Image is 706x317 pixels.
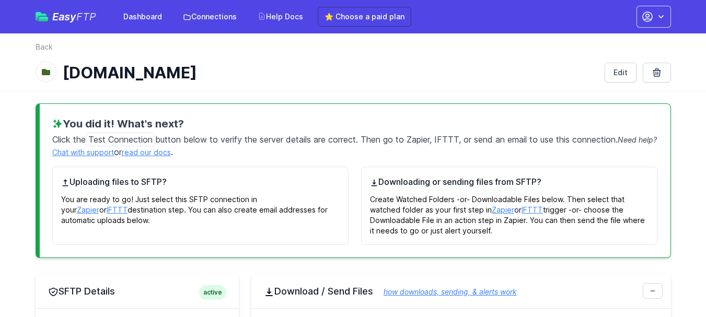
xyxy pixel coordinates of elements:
[48,285,226,298] h2: SFTP Details
[370,175,649,188] h4: Downloading or sending files from SFTP?
[492,205,514,214] a: Zapier
[52,116,658,131] h3: You did it! What's next?
[117,7,168,26] a: Dashboard
[251,7,309,26] a: Help Docs
[52,11,96,22] span: Easy
[76,10,96,23] span: FTP
[199,285,226,300] span: active
[605,63,636,83] a: Edit
[264,285,658,298] h2: Download / Send Files
[52,148,114,157] a: Chat with support
[36,11,96,22] a: EasyFTP
[107,205,128,214] a: IFTTT
[36,42,53,52] a: Back
[36,12,48,21] img: easyftp_logo.png
[122,148,171,157] a: read our docs
[86,133,155,146] span: Test Connection
[370,188,649,236] p: Create Watched Folders -or- Downloadable Files below. Then select that watched folder as your fir...
[36,42,671,58] nav: Breadcrumb
[61,188,340,226] p: You are ready to go! Just select this SFTP connection in your or destination step. You can also c...
[618,135,657,144] span: Need help?
[373,287,517,296] a: how downloads, sending, & alerts work
[63,63,596,82] h1: [DOMAIN_NAME]
[52,131,658,158] p: Click the button below to verify the server details are correct. Then go to Zapier, IFTTT, or sen...
[318,7,411,27] a: ⭐ Choose a paid plan
[522,205,543,214] a: IFTTT
[77,205,99,214] a: Zapier
[61,175,340,188] h4: Uploading files to SFTP?
[177,7,243,26] a: Connections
